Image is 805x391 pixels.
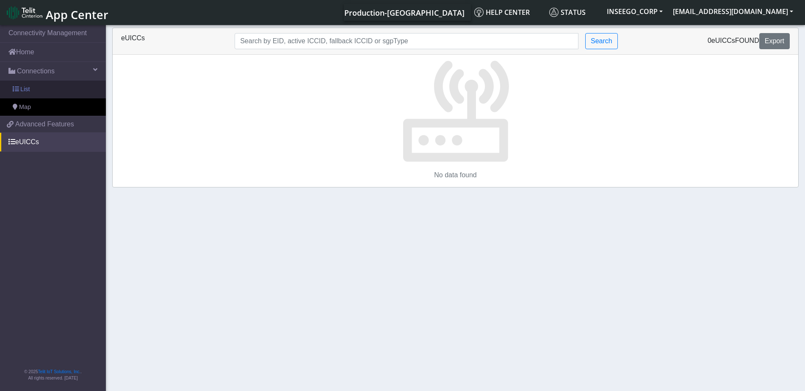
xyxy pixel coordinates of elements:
[344,8,465,18] span: Production-[GEOGRAPHIC_DATA]
[15,119,74,129] span: Advanced Features
[549,8,559,17] img: status.svg
[668,4,798,19] button: [EMAIL_ADDRESS][DOMAIN_NAME]
[474,8,530,17] span: Help center
[471,4,546,21] a: Help center
[115,33,228,49] div: eUICCs
[38,369,80,374] a: Telit IoT Solutions, Inc.
[401,55,510,163] img: No data found
[549,8,586,17] span: Status
[735,37,759,44] span: found
[765,37,784,45] span: Export
[235,33,578,49] input: Search...
[113,170,798,180] p: No data found
[546,4,602,21] a: Status
[585,33,618,49] button: Search
[344,4,464,21] a: Your current platform instance
[7,6,42,20] img: logo-telit-cinterion-gw-new.png
[708,37,711,44] span: 0
[474,8,484,17] img: knowledge.svg
[602,4,668,19] button: INSEEGO_CORP
[17,66,55,76] span: Connections
[19,103,31,112] span: Map
[46,7,108,22] span: App Center
[20,85,30,94] span: List
[7,3,107,22] a: App Center
[711,37,735,44] span: eUICCs
[759,33,790,49] button: Export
